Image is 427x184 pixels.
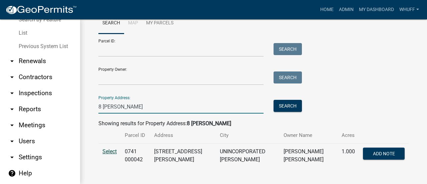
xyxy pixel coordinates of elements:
button: Search [274,71,302,83]
i: arrow_drop_down [8,105,16,113]
i: help [8,169,16,177]
th: Parcel ID [121,128,150,143]
span: Add Note [373,151,395,156]
a: Select [102,148,117,155]
td: 1.000 [338,144,359,168]
strong: 8 [PERSON_NAME] [187,120,231,127]
i: arrow_drop_down [8,153,16,161]
a: whuff [397,3,422,16]
a: My Dashboard [356,3,397,16]
button: Search [274,43,302,55]
td: [STREET_ADDRESS][PERSON_NAME] [150,144,216,168]
td: UNINCORPORATED [PERSON_NAME] [216,144,280,168]
button: Add Note [363,148,405,160]
a: Admin [336,3,356,16]
a: Home [318,3,336,16]
th: City [216,128,280,143]
a: Search [98,13,124,34]
i: arrow_drop_down [8,57,16,65]
a: My Parcels [142,13,177,34]
div: Showing results for Property Address: [98,120,409,128]
th: Address [150,128,216,143]
button: Search [274,100,302,112]
i: arrow_drop_down [8,73,16,81]
i: arrow_drop_down [8,89,16,97]
i: arrow_drop_down [8,121,16,129]
td: 0741 000042 [121,144,150,168]
td: [PERSON_NAME] [PERSON_NAME] [280,144,338,168]
i: arrow_drop_down [8,137,16,145]
th: Acres [338,128,359,143]
th: Owner Name [280,128,338,143]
